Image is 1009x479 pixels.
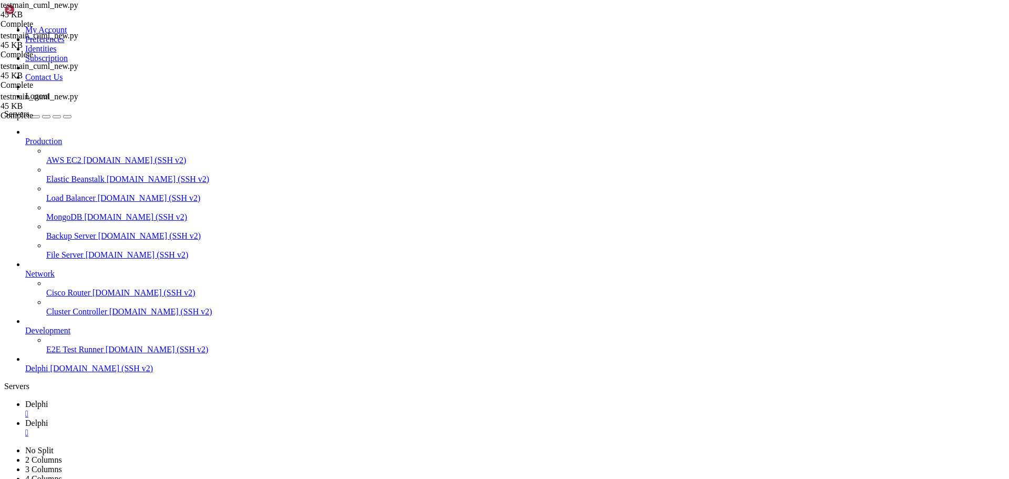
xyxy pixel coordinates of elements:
span: testmain_cuml_new.py [1,1,78,9]
x-row: * Strictly confined Kubernetes makes edge and IoT secure. Learn how MicroK8s [4,120,872,129]
span: testmain_cuml_new.py [1,62,106,80]
span: testmain_cuml_new.py [1,31,106,50]
span: testmain_cuml_new.py [1,1,106,19]
span: bias76@Delphi [38,174,92,182]
div: 45 KB [1,40,106,50]
div: 45 KB [1,10,106,19]
span: testmain_cuml_new.py [1,92,78,101]
x-row: * Support: [URL][DOMAIN_NAME] [4,40,872,49]
x-row: Memory usage: 11% IPv4 address for eth0: [TECHNICAL_ID] [4,94,872,103]
x-row: [URL][DOMAIN_NAME] [4,147,872,156]
x-row: * Management: [URL][DOMAIN_NAME] [4,31,872,40]
x-row: Swap usage: 0% [4,103,872,111]
div: Complete [1,50,106,59]
span: testmain_cuml_new.py [1,92,106,111]
span: testmain_cuml_new.py [1,31,78,40]
div: Complete [1,111,106,120]
x-row: (delphi) : $ [4,174,872,183]
div: Complete [1,80,106,90]
div: 45 KB [1,101,106,111]
x-row: Usage of /: 83.2% of 1006.85GB Users logged in: 1 [4,85,872,94]
x-row: * Documentation: [URL][DOMAIN_NAME] [4,22,872,31]
div: (33, 19) [150,174,155,183]
x-row: System load: 0.35 Processes: 76 [4,76,872,85]
x-row: powershell.exe: command not found [4,165,872,174]
x-row: Welcome to Ubuntu 24.04.3 LTS (GNU/Linux [TECHNICAL_ID]-microsoft-standard-WSL2 x86_64) [4,4,872,13]
div: Complete [1,19,106,29]
span: ~/delphi [97,174,130,182]
div: 45 KB [1,71,106,80]
x-row: Last login: [DATE] from [TECHNICAL_ID] [4,156,872,165]
span: testmain_cuml_new.py [1,62,78,70]
x-row: System information as of [DATE] [4,58,872,67]
x-row: just raised the bar for easy, resilient and secure K8s cluster deployment. [4,129,872,138]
